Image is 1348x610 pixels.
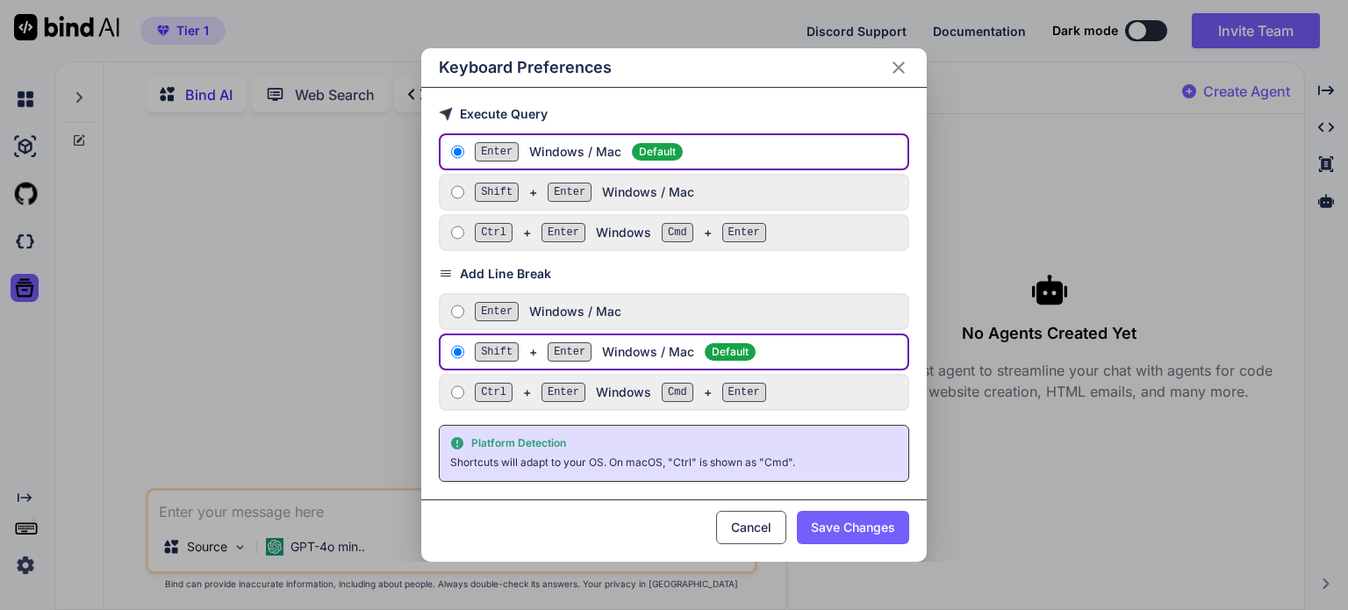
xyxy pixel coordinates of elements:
[722,223,766,242] span: Enter
[439,55,612,80] h2: Keyboard Preferences
[451,226,464,240] input: Ctrl+Enter Windows Cmd+Enter
[475,383,900,402] div: + Windows +
[451,185,464,199] input: Shift+EnterWindows / Mac
[451,385,464,399] input: Ctrl+Enter Windows Cmd+Enter
[439,105,909,123] h3: Execute Query
[475,223,513,242] span: Ctrl
[475,342,900,362] div: + Windows / Mac
[541,383,585,402] span: Enter
[797,511,909,544] button: Save Changes
[662,383,693,402] span: Cmd
[475,302,519,321] span: Enter
[705,343,756,361] span: Default
[548,342,592,362] span: Enter
[451,305,464,319] input: EnterWindows / Mac
[451,145,464,159] input: EnterWindows / Mac Default
[632,143,683,161] span: Default
[475,142,900,161] div: Windows / Mac
[475,183,900,202] div: + Windows / Mac
[475,342,519,362] span: Shift
[722,383,766,402] span: Enter
[450,436,898,450] div: Platform Detection
[450,454,898,471] div: Shortcuts will adapt to your OS. On macOS, "Ctrl" is shown as "Cmd".
[662,223,693,242] span: Cmd
[475,183,519,202] span: Shift
[475,223,900,242] div: + Windows +
[716,511,786,544] button: Cancel
[475,383,513,402] span: Ctrl
[475,142,519,161] span: Enter
[439,265,909,283] h3: Add Line Break
[548,183,592,202] span: Enter
[541,223,585,242] span: Enter
[451,345,464,359] input: Shift+EnterWindows / MacDefault
[475,302,900,321] div: Windows / Mac
[888,57,909,78] button: Close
